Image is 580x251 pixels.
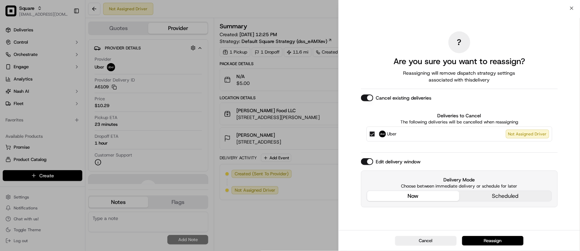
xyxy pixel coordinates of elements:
button: now [367,191,459,201]
img: 1736555255976-a54dd68f-1ca7-489b-9aae-adbdc363a1c4 [7,65,19,77]
div: Start new chat [23,65,112,72]
label: Delivery Mode [367,176,552,183]
div: 💻 [58,100,63,105]
div: 📗 [7,100,12,105]
label: Deliveries to Cancel [367,112,552,119]
div: ? [448,31,470,53]
a: 📗Knowledge Base [4,96,55,108]
button: scheduled [459,191,552,201]
div: We're available if you need us! [23,72,86,77]
p: Choose between immediate delivery or schedule for later [367,183,552,189]
label: Cancel existing deliveries [376,94,432,101]
span: Reassigning will remove dispatch strategy settings associated with this delivery [394,70,525,83]
span: Uber [387,131,397,137]
img: Uber [379,131,386,137]
button: Start new chat [116,67,124,75]
h2: Are you sure you want to reassign? [393,56,525,67]
a: Powered byPylon [48,115,83,121]
p: The following deliveries will be cancelled when reassigning [367,119,552,125]
span: Knowledge Base [14,99,52,106]
span: API Documentation [65,99,110,106]
p: Welcome 👋 [7,27,124,38]
a: 💻API Documentation [55,96,112,108]
button: Reassign [462,236,524,246]
button: Cancel [395,236,457,246]
input: Got a question? Start typing here... [18,44,123,51]
span: Pylon [68,116,83,121]
img: Nash [7,7,20,20]
label: Edit delivery window [376,158,421,165]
